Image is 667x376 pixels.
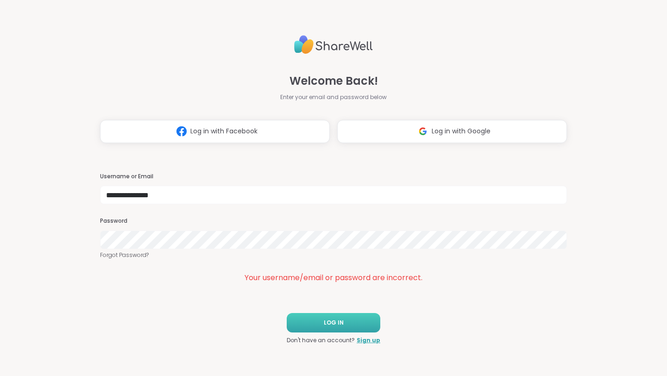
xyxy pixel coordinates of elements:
[287,313,380,332] button: LOG IN
[289,73,378,89] span: Welcome Back!
[173,123,190,140] img: ShareWell Logomark
[100,120,330,143] button: Log in with Facebook
[357,336,380,345] a: Sign up
[414,123,432,140] img: ShareWell Logomark
[190,126,258,136] span: Log in with Facebook
[337,120,567,143] button: Log in with Google
[287,336,355,345] span: Don't have an account?
[294,31,373,58] img: ShareWell Logo
[100,251,567,259] a: Forgot Password?
[100,217,567,225] h3: Password
[324,319,344,327] span: LOG IN
[280,93,387,101] span: Enter your email and password below
[100,272,567,283] div: Your username/email or password are incorrect.
[100,173,567,181] h3: Username or Email
[432,126,491,136] span: Log in with Google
